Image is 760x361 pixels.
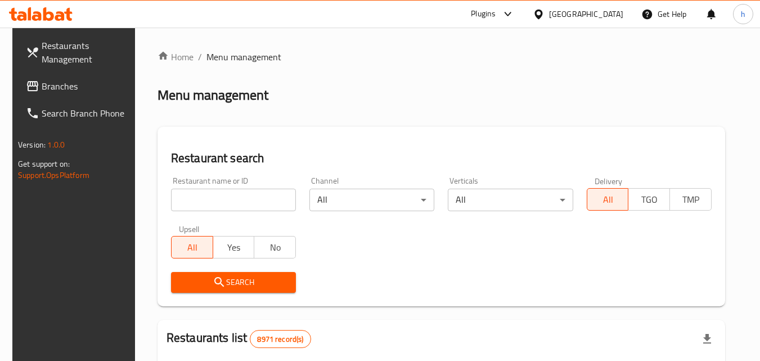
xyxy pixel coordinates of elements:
div: All [448,189,573,211]
a: Search Branch Phone [17,100,140,127]
input: Search for restaurant name or ID.. [171,189,296,211]
span: TGO [633,191,665,208]
a: Restaurants Management [17,32,140,73]
span: Restaurants Management [42,39,131,66]
nav: breadcrumb [158,50,725,64]
span: Menu management [206,50,281,64]
span: h [741,8,745,20]
div: Total records count [250,330,311,348]
div: [GEOGRAPHIC_DATA] [549,8,623,20]
span: Search Branch Phone [42,106,131,120]
span: TMP [674,191,707,208]
span: All [592,191,624,208]
div: All [309,189,434,211]
span: Get support on: [18,157,70,171]
h2: Menu management [158,86,268,104]
span: Branches [42,79,131,93]
div: Plugins [471,7,496,21]
span: Search [180,275,287,289]
div: Export file [694,326,721,353]
button: No [254,236,296,259]
button: All [587,188,629,211]
li: / [198,50,202,64]
span: 1.0.0 [47,137,65,152]
h2: Restaurant search [171,150,712,167]
button: Search [171,272,296,293]
a: Support.OpsPlatform [18,168,89,182]
span: Version: [18,137,46,152]
button: Yes [213,236,255,259]
a: Home [158,50,194,64]
button: All [171,236,213,259]
h2: Restaurants list [167,329,311,348]
span: No [259,239,291,256]
a: Branches [17,73,140,100]
span: Yes [218,239,250,256]
button: TMP [669,188,712,211]
span: 8971 record(s) [250,334,310,345]
button: TGO [628,188,670,211]
span: All [176,239,209,256]
label: Upsell [179,225,200,233]
label: Delivery [595,177,623,185]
